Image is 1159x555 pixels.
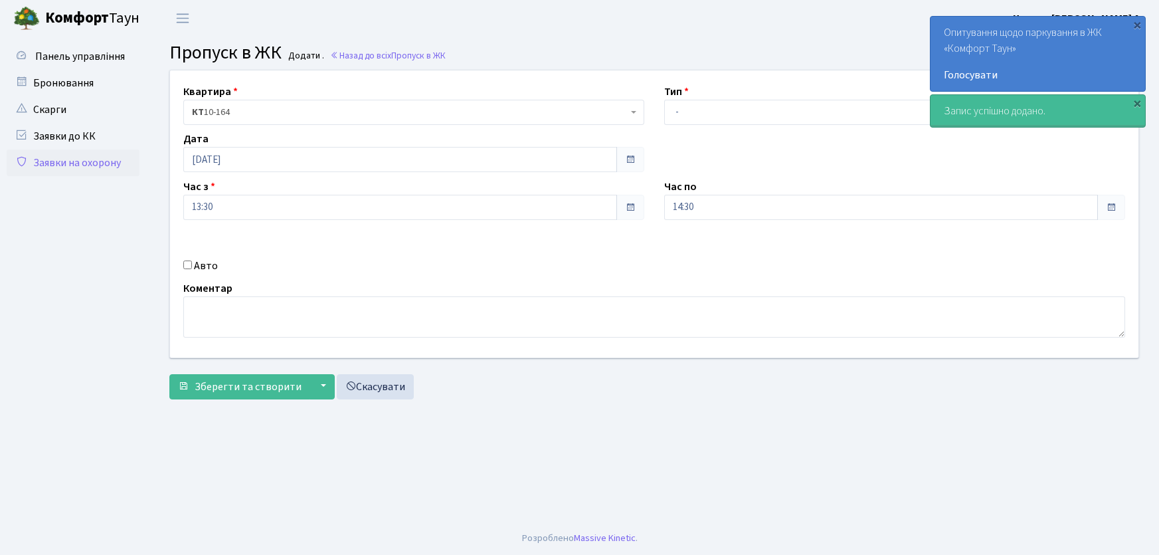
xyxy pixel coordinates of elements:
[664,84,689,100] label: Тип
[192,106,628,119] span: <b>КТ</b>&nbsp;&nbsp;&nbsp;&nbsp;10-164
[7,70,139,96] a: Бронювання
[183,84,238,100] label: Квартира
[169,39,282,66] span: Пропуск в ЖК
[7,43,139,70] a: Панель управління
[664,179,697,195] label: Час по
[45,7,109,29] b: Комфорт
[13,5,40,32] img: logo.png
[574,531,636,545] a: Massive Kinetic
[337,374,414,399] a: Скасувати
[166,7,199,29] button: Переключити навігацію
[7,96,139,123] a: Скарги
[7,150,139,176] a: Заявки на охорону
[183,131,209,147] label: Дата
[183,100,644,125] span: <b>КТ</b>&nbsp;&nbsp;&nbsp;&nbsp;10-164
[45,7,139,30] span: Таун
[35,49,125,64] span: Панель управління
[192,106,204,119] b: КТ
[183,280,232,296] label: Коментар
[931,17,1145,91] div: Опитування щодо паркування в ЖК «Комфорт Таун»
[1013,11,1143,27] a: Цитрус [PERSON_NAME] А.
[169,374,310,399] button: Зберегти та створити
[7,123,139,150] a: Заявки до КК
[194,258,218,274] label: Авто
[183,179,215,195] label: Час з
[330,49,446,62] a: Назад до всіхПропуск в ЖК
[1013,11,1143,26] b: Цитрус [PERSON_NAME] А.
[522,531,638,546] div: Розроблено .
[944,67,1132,83] a: Голосувати
[286,51,324,62] small: Додати .
[1130,96,1144,110] div: ×
[195,380,302,394] span: Зберегти та створити
[1130,18,1144,31] div: ×
[931,95,1145,127] div: Запис успішно додано.
[391,49,446,62] span: Пропуск в ЖК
